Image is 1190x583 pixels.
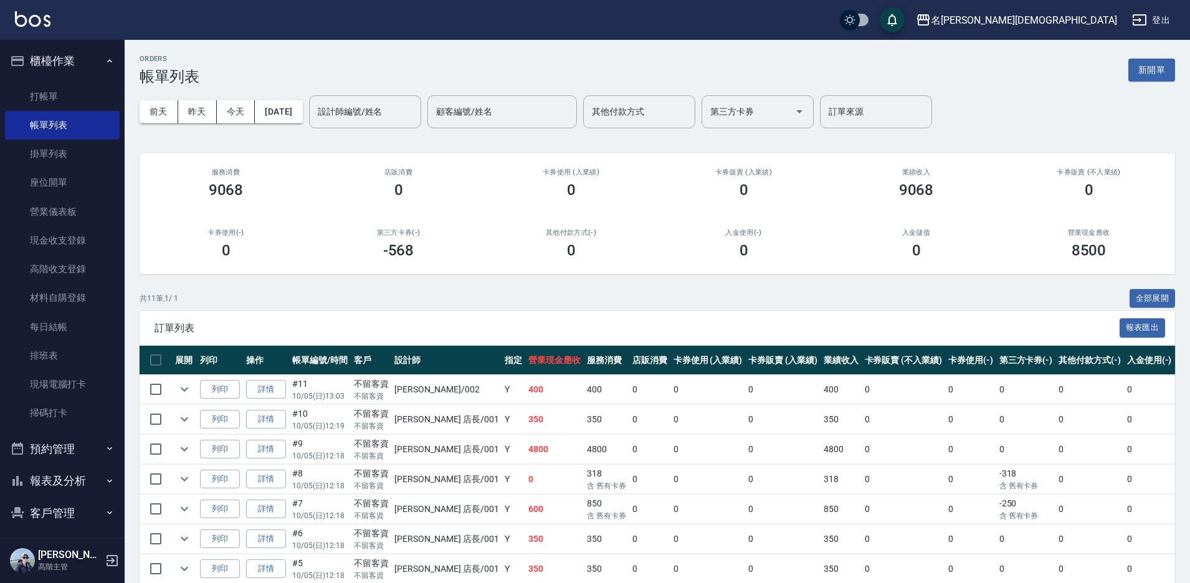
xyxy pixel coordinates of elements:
[5,140,120,168] a: 掛單列表
[821,405,862,434] td: 350
[745,375,821,404] td: 0
[1124,495,1175,524] td: 0
[862,524,945,554] td: 0
[629,465,670,494] td: 0
[745,405,821,434] td: 0
[354,497,389,510] div: 不留客資
[996,435,1056,464] td: 0
[629,495,670,524] td: 0
[745,524,821,554] td: 0
[912,242,921,259] h3: 0
[246,559,286,579] a: 詳情
[670,524,746,554] td: 0
[670,435,746,464] td: 0
[1128,59,1175,82] button: 新開單
[629,435,670,464] td: 0
[246,529,286,549] a: 詳情
[587,480,626,491] p: 含 舊有卡券
[584,346,629,375] th: 服務消費
[200,500,240,519] button: 列印
[945,405,996,434] td: 0
[821,346,862,375] th: 業績收入
[670,405,746,434] td: 0
[289,375,351,404] td: #11
[931,12,1117,28] div: 名[PERSON_NAME][DEMOGRAPHIC_DATA]
[5,82,120,111] a: 打帳單
[175,470,194,488] button: expand row
[5,529,120,561] button: 員工及薪資
[289,405,351,434] td: #10
[178,100,217,123] button: 昨天
[289,346,351,375] th: 帳單編號/時間
[500,229,642,237] h2: 其他付款方式(-)
[391,495,502,524] td: [PERSON_NAME] 店長 /001
[5,370,120,399] a: 現場電腦打卡
[862,495,945,524] td: 0
[821,375,862,404] td: 400
[5,341,120,370] a: 排班表
[175,440,194,458] button: expand row
[289,435,351,464] td: #9
[862,346,945,375] th: 卡券販賣 (不入業績)
[996,346,1056,375] th: 第三方卡券(-)
[5,111,120,140] a: 帳單列表
[670,375,746,404] td: 0
[155,168,297,176] h3: 服務消費
[862,435,945,464] td: 0
[391,375,502,404] td: [PERSON_NAME] /002
[5,313,120,341] a: 每日結帳
[246,410,286,429] a: 詳情
[502,346,525,375] th: 指定
[502,465,525,494] td: Y
[5,45,120,77] button: 櫃檯作業
[327,229,470,237] h2: 第三方卡券(-)
[197,346,243,375] th: 列印
[1055,495,1124,524] td: 0
[289,524,351,554] td: #6
[5,226,120,255] a: 現金收支登錄
[289,465,351,494] td: #8
[996,405,1056,434] td: 0
[140,68,199,85] h3: 帳單列表
[391,405,502,434] td: [PERSON_NAME] 店長 /001
[584,375,629,404] td: 400
[354,527,389,540] div: 不留客資
[670,465,746,494] td: 0
[292,540,348,551] p: 10/05 (日) 12:18
[862,375,945,404] td: 0
[351,346,392,375] th: 客戶
[5,255,120,283] a: 高階收支登錄
[200,440,240,459] button: 列印
[246,440,286,459] a: 詳情
[1124,435,1175,464] td: 0
[996,524,1056,554] td: 0
[38,561,102,572] p: 高階主管
[354,540,389,551] p: 不留客資
[821,435,862,464] td: 4800
[525,495,584,524] td: 600
[1120,318,1166,338] button: 報表匯出
[945,465,996,494] td: 0
[5,283,120,312] a: 材料自購登錄
[1124,405,1175,434] td: 0
[175,500,194,518] button: expand row
[845,229,988,237] h2: 入金儲值
[996,375,1056,404] td: 0
[327,168,470,176] h2: 店販消費
[525,405,584,434] td: 350
[862,405,945,434] td: 0
[5,168,120,197] a: 座位開單
[289,495,351,524] td: #7
[354,437,389,450] div: 不留客資
[354,391,389,402] p: 不留客資
[391,465,502,494] td: [PERSON_NAME] 店長 /001
[1017,229,1160,237] h2: 營業現金應收
[292,570,348,581] p: 10/05 (日) 12:18
[394,181,403,199] h3: 0
[945,435,996,464] td: 0
[5,399,120,427] a: 掃碼打卡
[899,181,934,199] h3: 9068
[391,524,502,554] td: [PERSON_NAME] 店長 /001
[5,497,120,529] button: 客戶管理
[567,181,576,199] h3: 0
